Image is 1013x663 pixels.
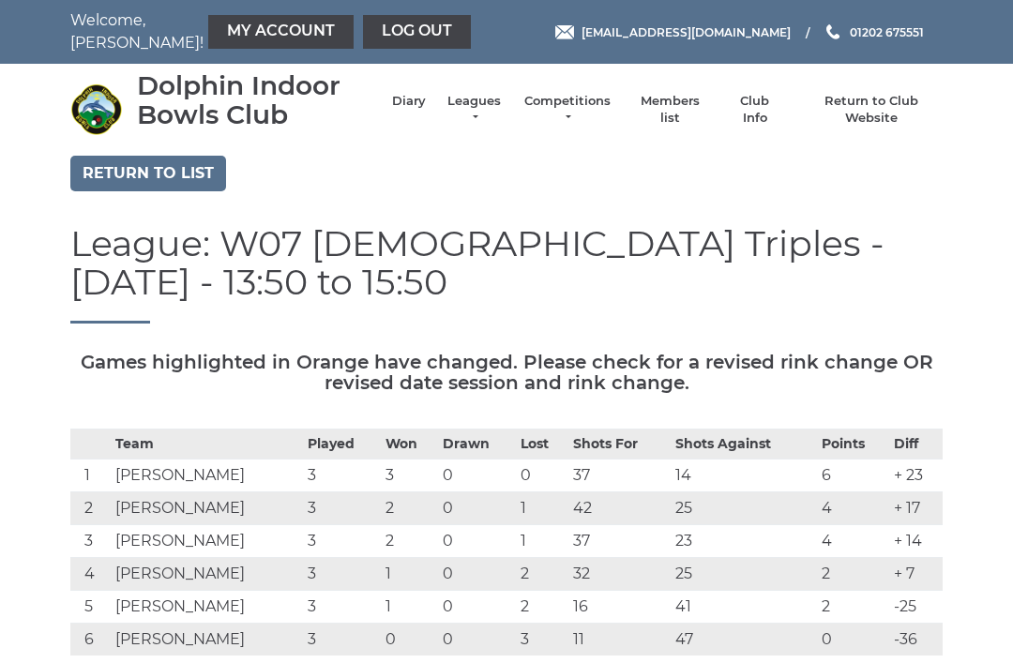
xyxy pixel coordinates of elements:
[381,525,438,558] td: 2
[438,558,516,591] td: 0
[671,558,816,591] td: 25
[303,558,381,591] td: 3
[303,429,381,460] th: Played
[111,591,303,624] td: [PERSON_NAME]
[630,93,708,127] a: Members list
[70,558,111,591] td: 4
[516,558,567,591] td: 2
[889,525,943,558] td: + 14
[303,460,381,492] td: 3
[303,591,381,624] td: 3
[817,624,890,656] td: 0
[111,624,303,656] td: [PERSON_NAME]
[817,558,890,591] td: 2
[824,23,924,41] a: Phone us 01202 675551
[381,591,438,624] td: 1
[516,525,567,558] td: 1
[438,624,516,656] td: 0
[568,492,671,525] td: 42
[70,624,111,656] td: 6
[826,24,839,39] img: Phone us
[381,558,438,591] td: 1
[111,525,303,558] td: [PERSON_NAME]
[568,429,671,460] th: Shots For
[671,460,816,492] td: 14
[516,429,567,460] th: Lost
[522,93,612,127] a: Competitions
[70,9,417,54] nav: Welcome, [PERSON_NAME]!
[137,71,373,129] div: Dolphin Indoor Bowls Club
[568,558,671,591] td: 32
[516,624,567,656] td: 3
[850,24,924,38] span: 01202 675551
[70,224,943,324] h1: League: W07 [DEMOGRAPHIC_DATA] Triples - [DATE] - 13:50 to 15:50
[817,429,890,460] th: Points
[817,525,890,558] td: 4
[889,624,943,656] td: -36
[817,492,890,525] td: 4
[728,93,782,127] a: Club Info
[111,558,303,591] td: [PERSON_NAME]
[889,591,943,624] td: -25
[582,24,791,38] span: [EMAIL_ADDRESS][DOMAIN_NAME]
[438,460,516,492] td: 0
[381,460,438,492] td: 3
[671,492,816,525] td: 25
[889,558,943,591] td: + 7
[516,591,567,624] td: 2
[392,93,426,110] a: Diary
[568,591,671,624] td: 16
[70,525,111,558] td: 3
[817,591,890,624] td: 2
[889,429,943,460] th: Diff
[70,156,226,191] a: Return to list
[438,492,516,525] td: 0
[568,624,671,656] td: 11
[381,624,438,656] td: 0
[671,591,816,624] td: 41
[568,525,671,558] td: 37
[363,15,471,49] a: Log out
[111,429,303,460] th: Team
[438,591,516,624] td: 0
[516,460,567,492] td: 0
[889,460,943,492] td: + 23
[70,492,111,525] td: 2
[671,624,816,656] td: 47
[671,525,816,558] td: 23
[555,23,791,41] a: Email [EMAIL_ADDRESS][DOMAIN_NAME]
[111,492,303,525] td: [PERSON_NAME]
[889,492,943,525] td: + 17
[381,492,438,525] td: 2
[671,429,816,460] th: Shots Against
[438,525,516,558] td: 0
[70,460,111,492] td: 1
[70,352,943,393] h5: Games highlighted in Orange have changed. Please check for a revised rink change OR revised date ...
[70,591,111,624] td: 5
[111,460,303,492] td: [PERSON_NAME]
[817,460,890,492] td: 6
[555,25,574,39] img: Email
[208,15,354,49] a: My Account
[801,93,943,127] a: Return to Club Website
[568,460,671,492] td: 37
[70,83,122,135] img: Dolphin Indoor Bowls Club
[438,429,516,460] th: Drawn
[303,492,381,525] td: 3
[445,93,504,127] a: Leagues
[303,525,381,558] td: 3
[381,429,438,460] th: Won
[303,624,381,656] td: 3
[516,492,567,525] td: 1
